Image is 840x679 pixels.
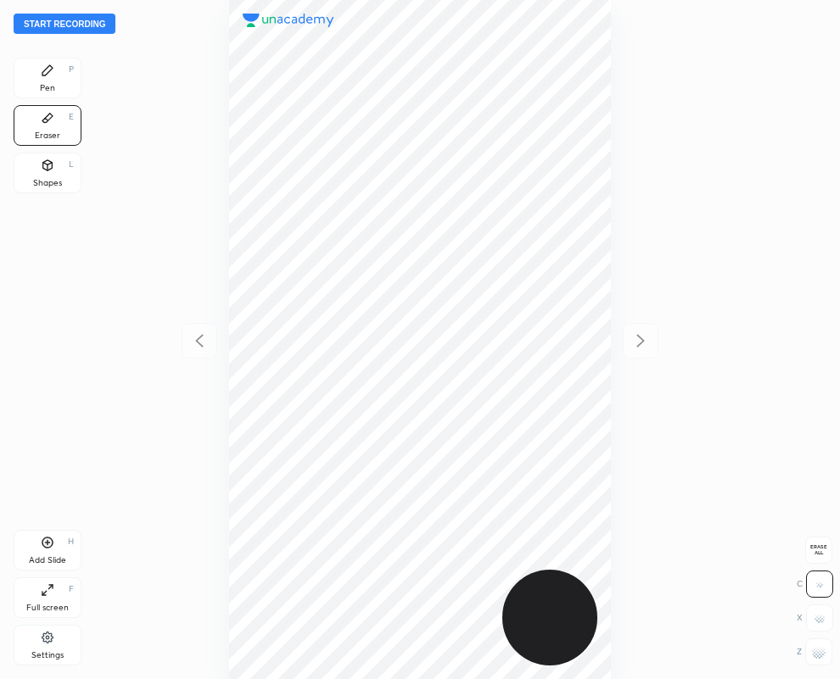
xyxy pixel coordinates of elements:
div: H [68,537,74,546]
div: Z [797,638,832,665]
div: Eraser [35,131,60,140]
img: logo.38c385cc.svg [243,14,334,27]
div: C [797,570,833,598]
div: Pen [40,84,55,92]
div: Full screen [26,604,69,612]
div: Shapes [33,179,62,187]
div: P [69,65,74,74]
div: E [69,113,74,121]
div: X [797,604,833,632]
button: Start recording [14,14,115,34]
div: Add Slide [29,556,66,565]
div: Settings [31,651,64,660]
div: F [69,585,74,593]
div: L [69,160,74,169]
span: Erase all [806,544,832,556]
